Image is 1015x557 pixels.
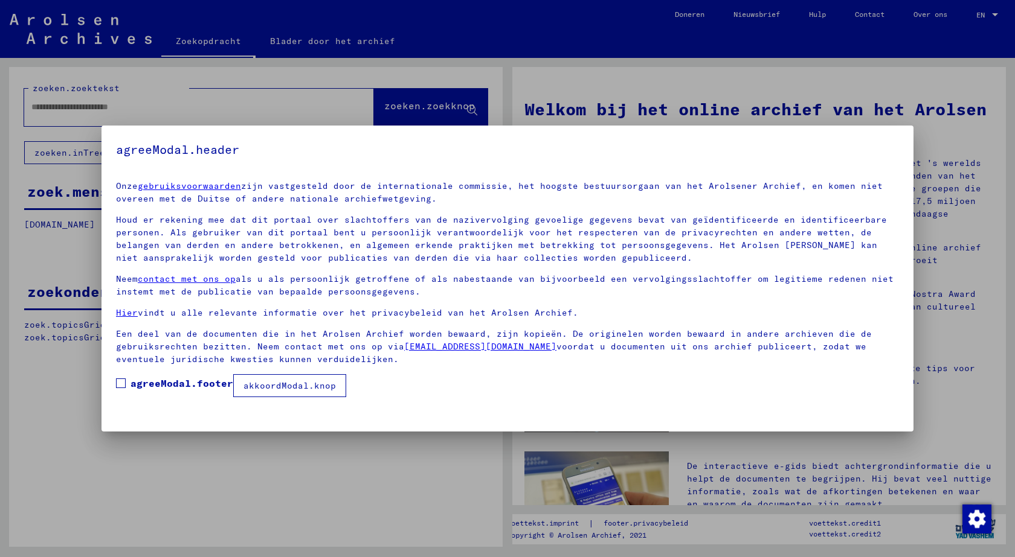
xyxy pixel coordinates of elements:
[116,307,138,318] a: Hier
[116,142,239,157] font: agreeModal.header
[404,341,556,352] a: [EMAIL_ADDRESS][DOMAIN_NAME]
[116,180,883,204] font: zijn vastgesteld door de internationale commissie, het hoogste bestuursorgaan van het Arolsener A...
[116,180,138,191] font: Onze
[130,377,233,389] font: agreeModal.footer
[138,273,236,284] a: contact met ons op
[233,374,346,397] button: akkoordModal.knop
[116,328,872,352] font: Een deel van de documenten die in het Arolsen Archief worden bewaard, zijn kopieën. De originelen...
[243,380,336,391] font: akkoordModal.knop
[116,273,138,284] font: Neem
[116,214,887,263] font: Houd er rekening mee dat dit portaal over slachtoffers van de nazivervolging gevoelige gegevens b...
[962,504,991,533] img: Wijzigingstoestemming
[138,180,241,191] a: gebruiksvoorwaarden
[138,307,578,318] font: vindt u alle relevante informatie over het privacybeleid van het Arolsen Archief.
[962,504,991,533] div: Wijzigingstoestemming
[116,341,866,364] font: voordat u documenten uit ons archief publiceert, zodat we eventuele juridische kwesties kunnen ve...
[116,273,894,297] font: als u als persoonlijk getroffene of als nabestaande van bijvoorbeeld een vervolgingsslachtoffer o...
